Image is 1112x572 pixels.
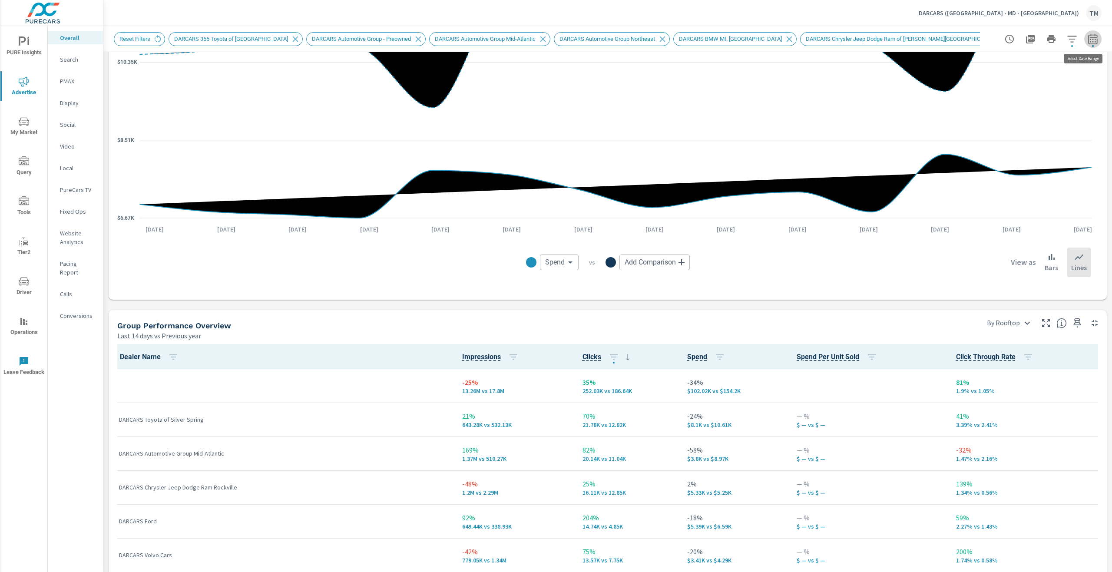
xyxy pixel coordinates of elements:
div: DARCARS Automotive Group Mid-Atlantic [429,32,550,46]
button: Minimize Widget [1088,316,1102,330]
div: PMAX [48,75,103,88]
p: 20,143 vs 11,038 [582,455,673,462]
span: Clicks [582,352,633,362]
p: 13,574 vs 7,753 [582,557,673,564]
p: 649,437 vs 338,926 [462,523,569,530]
p: — % [797,512,942,523]
p: 16,105 vs 12,849 [582,489,673,496]
p: 2.27% vs 1.43% [956,523,1096,530]
p: 204% [582,512,673,523]
p: 1.9% vs 1.05% [956,387,1096,394]
div: Video [48,140,103,153]
p: Local [60,164,96,172]
div: nav menu [0,26,47,386]
div: PureCars TV [48,183,103,196]
p: $ — vs $ — [797,421,942,428]
div: DARCARS 355 Toyota of [GEOGRAPHIC_DATA] [169,32,303,46]
p: vs [579,258,606,266]
p: [DATE] [568,225,599,234]
div: Search [48,53,103,66]
div: DARCARS Chrysler Jeep Dodge Ram of [PERSON_NAME][GEOGRAPHIC_DATA] [800,32,1013,46]
span: PURE Insights [3,36,45,58]
p: 59% [956,512,1096,523]
span: Query [3,156,45,178]
div: Calls [48,288,103,301]
p: 139% [956,479,1096,489]
p: Video [60,142,96,151]
p: [DATE] [282,225,313,234]
span: Save this to your personalized report [1070,316,1084,330]
p: [DATE] [925,225,955,234]
p: [DATE] [639,225,670,234]
h6: View as [1011,258,1036,267]
p: 1.34% vs 0.56% [956,489,1096,496]
span: Tools [3,196,45,218]
div: Spend [540,255,579,270]
p: 81% [956,377,1096,387]
p: 75% [582,546,673,557]
span: Spend - The amount of money spent on advertising during the period. [Source: This data is provide... [797,352,859,362]
p: $ — vs $ — [797,455,942,462]
p: $102,019 vs $154,196 [687,387,783,394]
p: Last 14 days vs Previous year [117,331,201,341]
p: [DATE] [139,225,170,234]
div: By Rooftop [982,315,1036,331]
p: 13,261,825 vs 17,796,407 [462,387,569,394]
p: -42% [462,546,569,557]
p: DARCARS ([GEOGRAPHIC_DATA] - MD - [GEOGRAPHIC_DATA]) [919,9,1079,17]
p: 1.47% vs 2.16% [956,455,1096,462]
div: TM [1086,5,1102,21]
p: Display [60,99,96,107]
span: The number of times an ad was clicked by a consumer. [Source: This data is provided by the advert... [582,352,601,362]
span: Click Through Rate [956,352,1037,362]
p: DARCARS Ford [119,517,448,526]
p: 25% [582,479,673,489]
p: -48% [462,479,569,489]
div: DARCARS BMW Mt. [GEOGRAPHIC_DATA] [673,32,797,46]
text: $6.67K [117,215,134,221]
p: — % [797,479,942,489]
p: DARCARS Volvo Cars [119,551,448,559]
p: Social [60,120,96,129]
span: The number of times an ad was shown on your behalf. [Source: This data is provided by the adverti... [462,352,501,362]
p: 92% [462,512,569,523]
p: Calls [60,290,96,298]
span: Reset Filters [114,36,156,42]
p: 41% [956,411,1096,421]
p: $5,394 vs $6,590 [687,523,783,530]
span: DARCARS Chrysler Jeep Dodge Ram of [PERSON_NAME][GEOGRAPHIC_DATA] [801,36,1003,42]
p: DARCARS Toyota of Silver Spring [119,415,448,424]
span: Add Comparison [625,258,676,267]
p: PMAX [60,77,96,86]
p: Conversions [60,311,96,320]
p: Overall [60,33,96,42]
div: Reset Filters [114,32,165,46]
p: — % [797,546,942,557]
span: Tier2 [3,236,45,258]
p: 779,048 vs 1,335,891 [462,557,569,564]
span: Advertise [3,76,45,98]
p: 21,782 vs 12,821 [582,421,673,428]
h5: Group Performance Overview [117,321,231,330]
p: [DATE] [211,225,242,234]
p: [DATE] [782,225,813,234]
span: Click Through Rate [956,352,1016,362]
div: Conversions [48,309,103,322]
span: DARCARS BMW Mt. [GEOGRAPHIC_DATA] [674,36,787,42]
p: $5,330 vs $5,246 [687,489,783,496]
p: 643,282 vs 532,125 [462,421,569,428]
p: [DATE] [354,225,384,234]
p: [DATE] [496,225,527,234]
p: 1,201,206 vs 2,292,609 [462,489,569,496]
span: Leave Feedback [3,356,45,377]
p: -25% [462,377,569,387]
div: DARCARS Automotive Group Northeast [554,32,670,46]
div: Social [48,118,103,131]
p: -32% [956,445,1096,455]
p: 21% [462,411,569,421]
p: — % [797,445,942,455]
text: $10.35K [117,59,137,65]
div: Fixed Ops [48,205,103,218]
p: 1,371,211 vs 510,267 [462,455,569,462]
p: $ — vs $ — [797,489,942,496]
